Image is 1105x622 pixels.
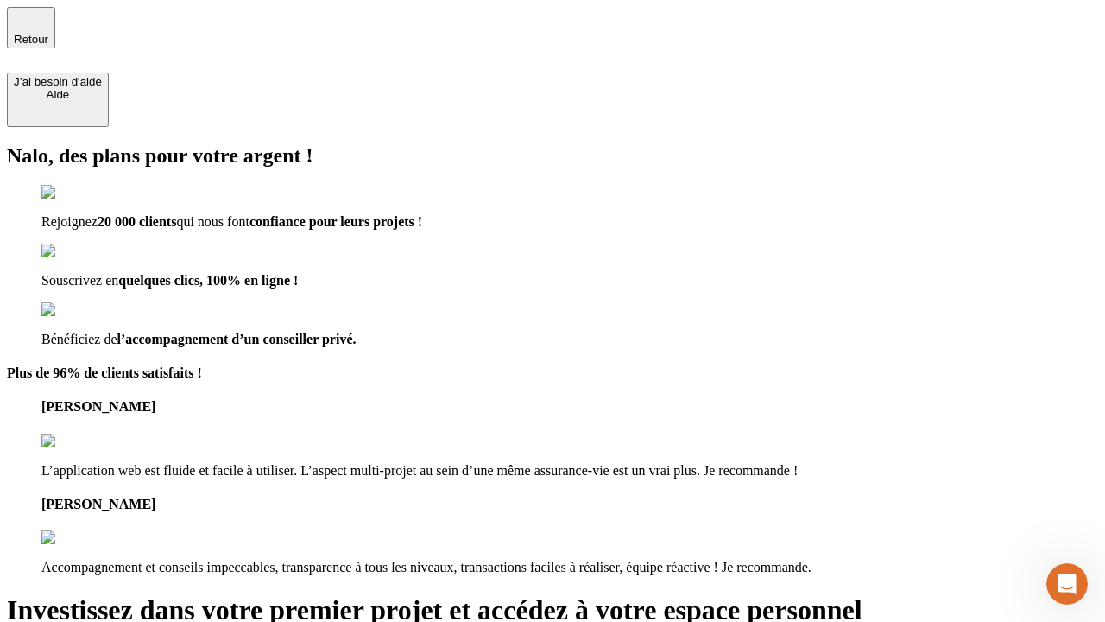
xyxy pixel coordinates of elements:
span: Souscrivez en [41,273,118,288]
img: reviews stars [41,434,127,449]
img: reviews stars [41,530,127,546]
div: J’ai besoin d'aide [14,75,102,88]
span: 20 000 clients [98,214,177,229]
img: checkmark [41,302,116,318]
span: quelques clics, 100% en ligne ! [118,273,298,288]
iframe: Intercom live chat [1046,563,1088,605]
span: confiance pour leurs projets ! [249,214,422,229]
span: Bénéficiez de [41,332,117,346]
button: J’ai besoin d'aideAide [7,73,109,127]
img: checkmark [41,185,116,200]
span: Retour [14,33,48,46]
span: l’accompagnement d’un conseiller privé. [117,332,357,346]
img: checkmark [41,244,116,259]
h4: Plus de 96% de clients satisfaits ! [7,365,1098,381]
h4: [PERSON_NAME] [41,497,1098,512]
p: Accompagnement et conseils impeccables, transparence à tous les niveaux, transactions faciles à r... [41,560,1098,575]
h2: Nalo, des plans pour votre argent ! [7,144,1098,168]
span: qui nous font [176,214,249,229]
span: Rejoignez [41,214,98,229]
p: L’application web est fluide et facile à utiliser. L’aspect multi-projet au sein d’une même assur... [41,463,1098,479]
button: Retour [7,7,55,48]
h4: [PERSON_NAME] [41,399,1098,415]
div: Aide [14,88,102,101]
